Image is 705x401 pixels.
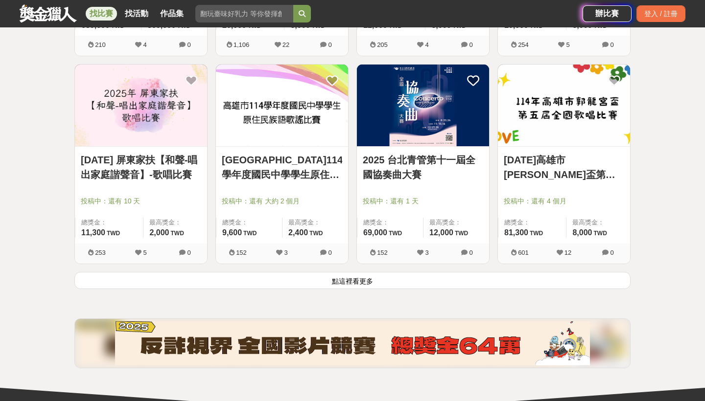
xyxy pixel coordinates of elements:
[222,196,342,206] span: 投稿中：還有 大約 2 個月
[566,41,569,48] span: 5
[234,41,250,48] span: 1,106
[81,153,201,182] a: [DATE] 屏東家扶【和聲-唱出家庭諧聲音】-歌唱比賽
[171,230,184,237] span: TWD
[216,65,348,147] a: Cover Image
[187,249,190,256] span: 0
[431,21,451,29] span: 3,000
[147,21,176,29] span: 300,000
[363,21,387,29] span: 12,000
[216,65,348,146] img: Cover Image
[282,41,289,48] span: 22
[195,5,293,22] input: 翻玩臺味好乳力 等你發揮創意！
[243,230,257,237] span: TWD
[284,249,287,256] span: 3
[610,41,613,48] span: 0
[455,230,468,237] span: TWD
[248,22,261,29] span: TWD
[86,7,117,21] a: 找比賽
[115,321,590,365] img: b4b43df0-ce9d-4ec9-9998-1f8643ec197e.png
[429,228,453,237] span: 12,000
[74,272,631,289] button: 點這裡看更多
[81,196,201,206] span: 投稿中：還有 10 天
[377,249,388,256] span: 152
[636,5,685,22] div: 登入 / 註冊
[149,228,169,237] span: 2,000
[572,218,624,227] span: 最高獎金：
[429,218,483,227] span: 最高獎金：
[594,230,607,237] span: TWD
[504,21,528,29] span: 10,000
[572,21,592,29] span: 5,000
[81,228,105,237] span: 11,300
[222,228,242,237] span: 9,600
[75,65,207,147] a: Cover Image
[363,153,483,182] a: 2025 台北青管第十一屆全國協奏曲大賽
[328,249,331,256] span: 0
[518,249,529,256] span: 601
[312,22,325,29] span: TWD
[389,230,402,237] span: TWD
[469,249,472,256] span: 0
[498,65,630,147] a: Cover Image
[290,21,310,29] span: 5,000
[453,22,466,29] span: TWD
[594,22,607,29] span: TWD
[95,41,106,48] span: 210
[222,218,276,227] span: 總獎金：
[377,41,388,48] span: 205
[389,22,402,29] span: TWD
[504,196,624,206] span: 投稿中：還有 4 個月
[156,7,188,21] a: 作品集
[363,218,417,227] span: 總獎金：
[81,21,110,29] span: 630,000
[95,249,106,256] span: 253
[309,230,323,237] span: TWD
[111,22,124,29] span: TWD
[357,65,489,147] a: Cover Image
[149,218,201,227] span: 最高獎金：
[583,5,632,22] a: 辦比賽
[504,153,624,182] a: [DATE]高雄市[PERSON_NAME]盃第五屆全國歌唱比賽
[143,249,146,256] span: 5
[425,249,428,256] span: 3
[530,22,543,29] span: TWD
[363,196,483,206] span: 投稿中：還有 1 天
[504,218,560,227] span: 總獎金：
[121,7,152,21] a: 找活動
[288,218,342,227] span: 最高獎金：
[81,218,137,227] span: 總獎金：
[564,249,571,256] span: 12
[75,65,207,146] img: Cover Image
[425,41,428,48] span: 4
[288,228,308,237] span: 2,400
[328,41,331,48] span: 0
[498,65,630,146] img: Cover Image
[357,65,489,146] img: Cover Image
[504,228,528,237] span: 81,300
[143,41,146,48] span: 4
[363,228,387,237] span: 69,000
[469,41,472,48] span: 0
[177,22,190,29] span: TWD
[222,153,342,182] a: [GEOGRAPHIC_DATA]114學年度國民中學學生原住民族語歌謠比賽
[107,230,120,237] span: TWD
[530,230,543,237] span: TWD
[610,249,613,256] span: 0
[572,228,592,237] span: 8,000
[236,249,247,256] span: 152
[222,21,246,29] span: 20,000
[518,41,529,48] span: 254
[187,41,190,48] span: 0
